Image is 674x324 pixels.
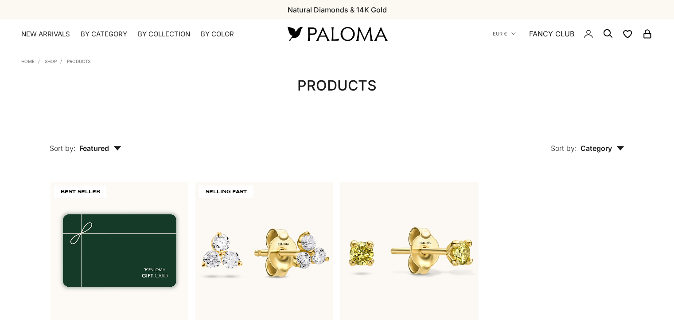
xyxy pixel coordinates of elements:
a: Home [21,59,35,64]
a: FANCY CLUB [529,28,574,40]
nav: Breadcrumb [21,57,90,64]
nav: Primary navigation [21,30,266,39]
button: EUR € [493,30,516,38]
p: Natural Diamonds & 14K Gold [288,4,387,16]
a: Shop [45,59,57,64]
img: #YellowGold #RoseGold #WhiteGold [51,182,188,320]
summary: By Color [201,30,234,39]
span: Featured [79,144,121,153]
span: SELLING FAST [199,186,253,198]
summary: By Collection [138,30,190,39]
span: Sort by: [551,144,577,153]
h1: Products [51,76,623,95]
span: Sort by: [50,144,76,153]
span: Category [580,144,624,153]
a: NEW ARRIVALS [21,30,70,39]
a: Products [67,59,90,64]
nav: Secondary navigation [493,20,653,48]
button: Sort by: Category [530,123,645,161]
button: Sort by: Featured [29,123,142,161]
img: #YellowGold [340,182,478,320]
span: BEST SELLER [54,186,106,198]
span: EUR € [493,30,507,38]
img: #YellowGold [195,182,333,320]
summary: By Category [81,30,127,39]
